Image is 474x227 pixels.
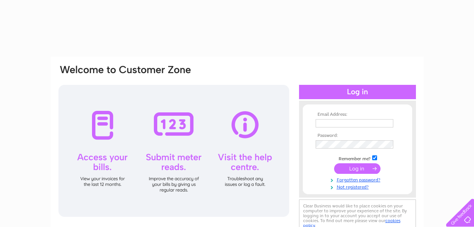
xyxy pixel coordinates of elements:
[316,183,401,190] a: Not registered?
[316,176,401,183] a: Forgotten password?
[314,112,401,117] th: Email Address:
[314,133,401,138] th: Password:
[314,154,401,162] td: Remember me?
[334,163,380,174] input: Submit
